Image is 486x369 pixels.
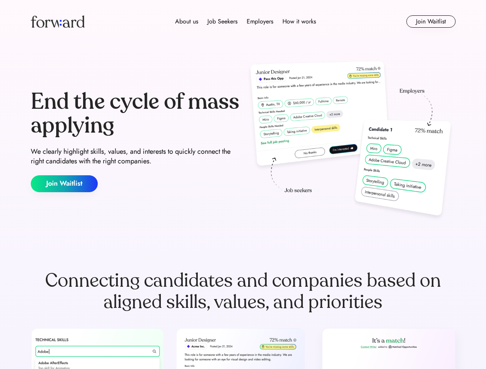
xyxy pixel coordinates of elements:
div: How it works [282,17,316,26]
img: hero-image.png [246,58,456,224]
div: Job Seekers [207,17,237,26]
button: Join Waitlist [406,15,456,28]
div: We clearly highlight skills, values, and interests to quickly connect the right candidates with t... [31,147,240,166]
img: Forward logo [31,15,85,28]
div: Connecting candidates and companies based on aligned skills, values, and priorities [31,270,456,313]
div: End the cycle of mass applying [31,90,240,137]
button: Join Waitlist [31,175,98,192]
div: About us [175,17,198,26]
div: Employers [247,17,273,26]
